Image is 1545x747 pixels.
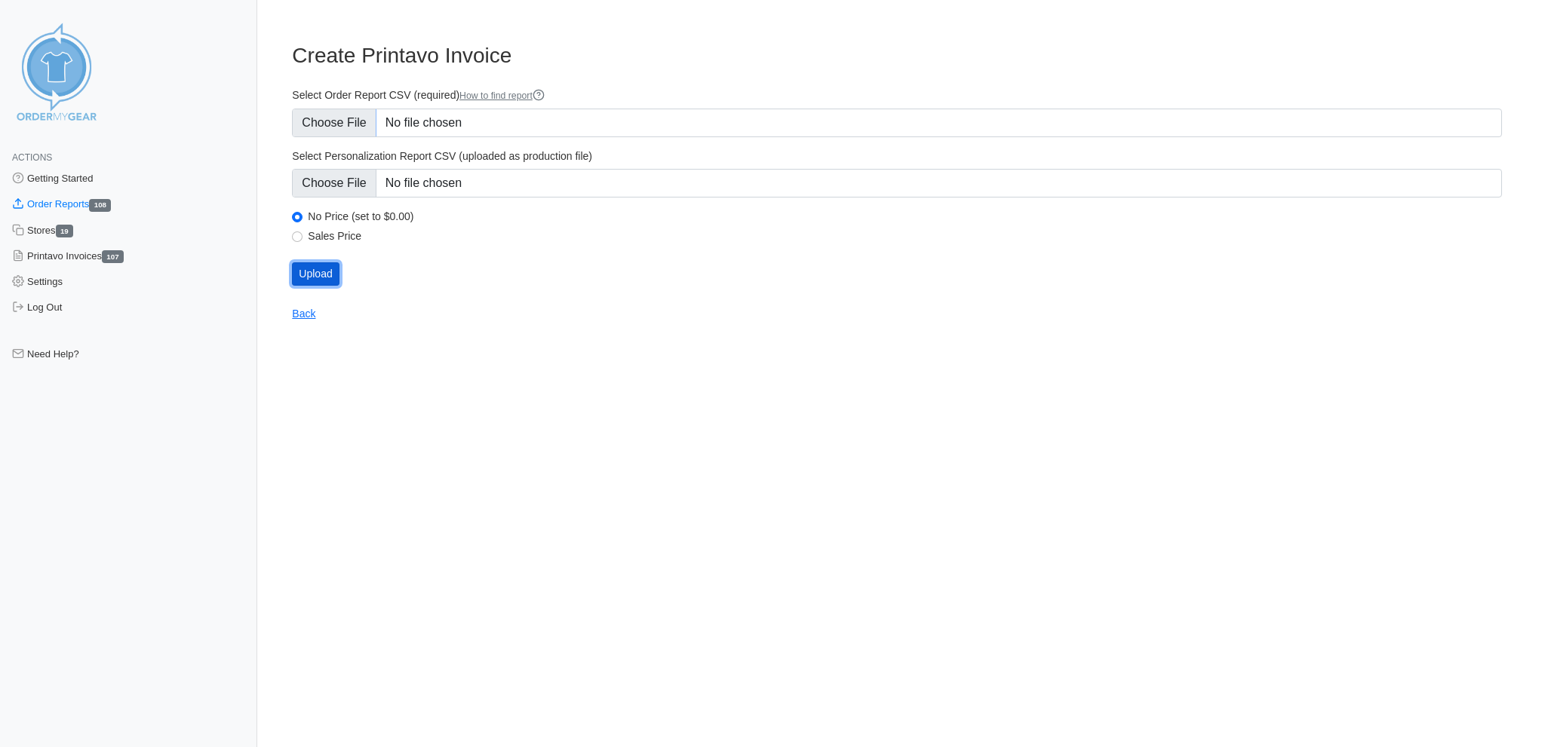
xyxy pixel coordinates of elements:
[292,88,1502,103] label: Select Order Report CSV (required)
[292,149,1502,163] label: Select Personalization Report CSV (uploaded as production file)
[89,199,111,212] span: 108
[459,90,545,101] a: How to find report
[292,308,315,320] a: Back
[102,250,124,263] span: 107
[308,229,1502,243] label: Sales Price
[12,152,52,163] span: Actions
[292,43,1502,69] h3: Create Printavo Invoice
[56,225,74,237] span: 19
[308,210,1502,223] label: No Price (set to $0.00)
[292,262,339,286] input: Upload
